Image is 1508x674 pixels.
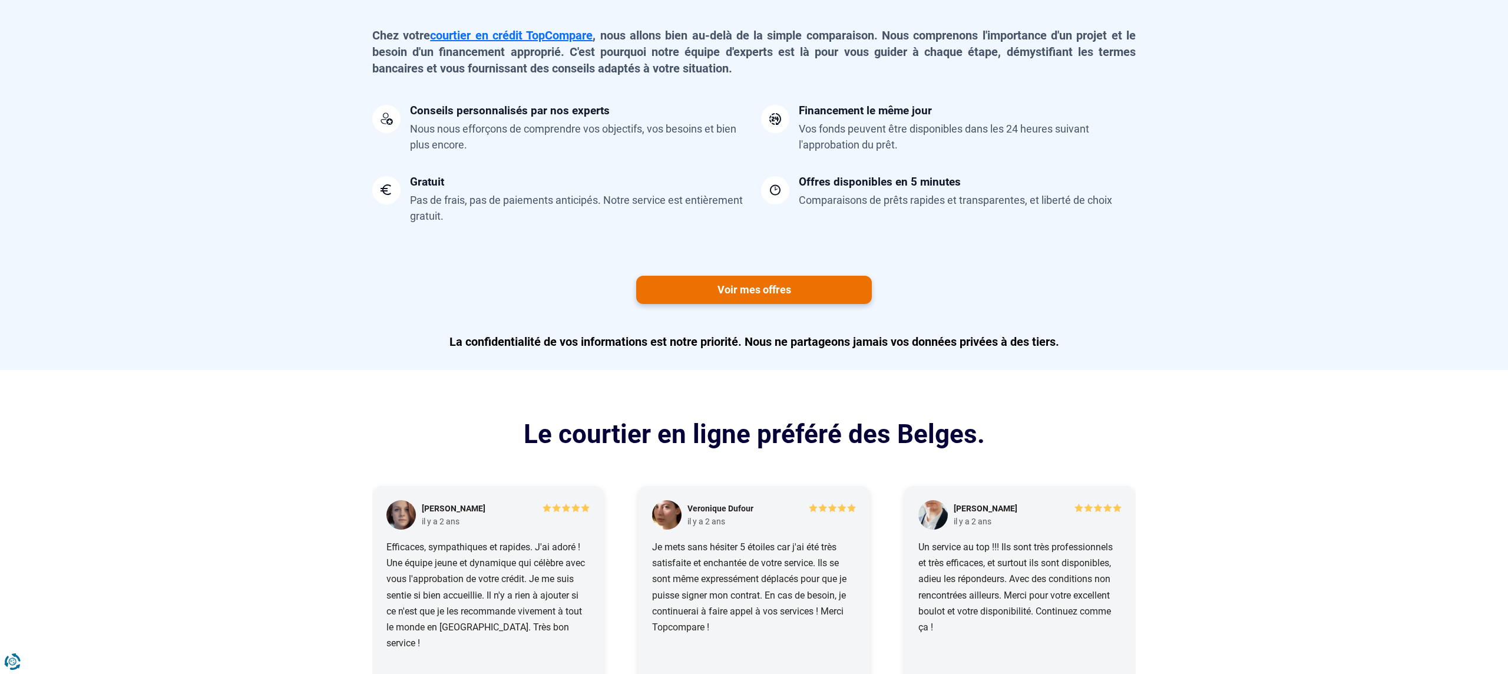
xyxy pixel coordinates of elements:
[372,333,1136,350] p: La confidentialité de vos informations est notre priorité. Nous ne partageons jamais vos données ...
[422,503,485,515] div: [PERSON_NAME]
[799,105,932,116] div: Financement le même jour
[386,539,590,672] p: Efficaces, sympathiques et rapides. J'ai adoré ! Une équipe jeune et dynamique qui célèbre avec v...
[1074,503,1122,513] img: 5/5
[410,105,610,116] div: Conseils personnalisés par nos experts
[799,192,1112,208] div: Comparaisons de prêts rapides et transparentes, et liberté de choix
[809,503,856,513] img: 5/5
[687,516,725,527] div: il y a 2 ans
[636,276,872,304] a: Voir mes offres
[372,417,1136,452] h2: Le courtier en ligne préféré des Belges.
[410,121,747,153] div: Nous nous efforçons de comprendre vos objectifs, vos besoins et bien plus encore.
[954,503,1017,515] div: [PERSON_NAME]
[799,176,961,187] div: Offres disponibles en 5 minutes
[410,176,444,187] div: Gratuit
[372,27,1136,77] p: Chez votre , nous allons bien au-delà de la simple comparaison. Nous comprenons l'importance d'un...
[652,539,855,672] p: Je mets sans hésiter 5 étoiles car j'ai été très satisfaite et enchantée de votre service. Ils se...
[687,503,753,515] div: Veronique Dufour
[954,516,991,527] div: il y a 2 ans
[410,192,747,224] div: Pas de frais, pas de paiements anticipés. Notre service est entièrement gratuit.
[799,121,1136,153] div: Vos fonds peuvent être disponibles dans les 24 heures suivant l'approbation du prêt.
[543,503,590,513] img: 5/5
[430,28,593,42] a: courtier en crédit TopCompare
[918,539,1122,672] p: Un service au top !!! Ils sont très professionnels et très efficaces, et surtout ils sont disponi...
[422,516,459,527] div: il y a 2 ans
